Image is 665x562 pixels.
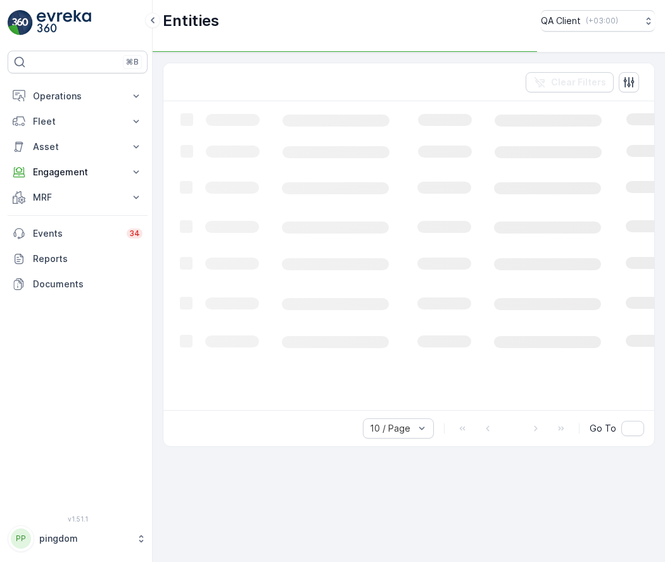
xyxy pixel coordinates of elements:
p: Clear Filters [551,76,606,89]
p: 34 [129,228,140,239]
button: MRF [8,185,148,210]
p: Engagement [33,166,122,178]
img: logo [8,10,33,35]
p: Documents [33,278,142,290]
button: Asset [8,134,148,159]
p: Asset [33,140,122,153]
button: QA Client(+03:00) [541,10,655,32]
p: Reports [33,253,142,265]
p: Entities [163,11,219,31]
p: QA Client [541,15,581,27]
p: ⌘B [126,57,139,67]
a: Reports [8,246,148,272]
button: Fleet [8,109,148,134]
p: Events [33,227,119,240]
a: Documents [8,272,148,297]
span: Go To [590,422,616,435]
button: Operations [8,84,148,109]
img: logo_light-DOdMpM7g.png [37,10,91,35]
a: Events34 [8,221,148,246]
button: PPpingdom [8,525,148,552]
p: Fleet [33,115,122,128]
button: Clear Filters [526,72,614,92]
button: Engagement [8,159,148,185]
p: ( +03:00 ) [586,16,618,26]
span: v 1.51.1 [8,515,148,523]
p: pingdom [39,532,130,545]
p: Operations [33,90,122,103]
div: PP [11,528,31,549]
p: MRF [33,191,122,204]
